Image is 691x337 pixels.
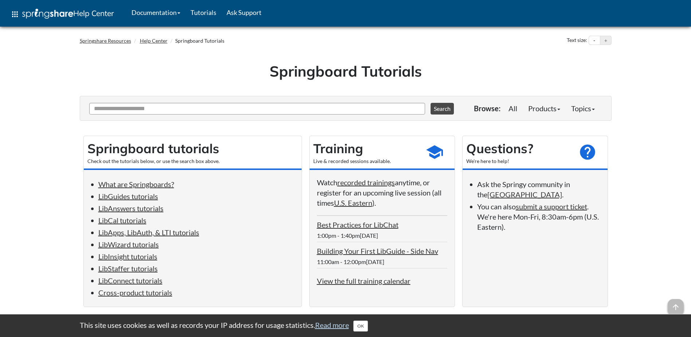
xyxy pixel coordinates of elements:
a: View the full training calendar [317,276,411,285]
a: LibAnswers tutorials [98,204,164,213]
div: Text size: [565,36,589,45]
a: Products [523,101,566,116]
img: Springshare [22,9,73,19]
a: Springshare Resources [80,38,131,44]
a: LibCal tutorials [98,216,146,225]
a: Tutorials [185,3,221,22]
a: LibConnect tutorials [98,276,162,285]
a: Documentation [126,3,185,22]
a: Best Practices for LibChat [317,220,398,229]
button: Increase text size [600,36,611,45]
a: apps Help Center [5,3,119,25]
a: LibInsight tutorials [98,252,157,261]
span: school [425,143,444,161]
p: Browse: [474,103,500,113]
span: 1:00pm - 1:40pm[DATE] [317,232,378,239]
button: Close [353,321,368,332]
a: What are Springboards? [98,180,174,189]
button: Decrease text size [589,36,600,45]
span: arrow_upward [668,299,684,315]
div: This site uses cookies as well as records your IP address for usage statistics. [72,320,619,332]
a: Read more [315,321,349,329]
a: Cross-product tutorials [98,288,172,297]
a: LibStaffer tutorials [98,264,158,273]
a: Topics [566,101,600,116]
a: U.S. Eastern [334,198,372,207]
div: Check out the tutorials below, or use the search box above. [87,158,298,165]
h2: Questions? [466,140,571,158]
h2: Training [313,140,418,158]
a: Ask Support [221,3,267,22]
a: Building Your First LibGuide - Side Nav [317,247,438,255]
h1: Springboard Tutorials [85,61,606,81]
a: arrow_upward [668,300,684,309]
span: Help Center [73,8,114,18]
span: 11:00am - 12:00pm[DATE] [317,258,384,265]
button: Search [431,103,454,115]
span: apps [11,10,19,19]
h2: Springboard tutorials [87,140,298,158]
a: recorded trainings [337,178,395,187]
a: LibWizard tutorials [98,240,159,249]
span: help [578,143,597,161]
p: Watch anytime, or register for an upcoming live session (all times ). [317,177,447,208]
li: Springboard Tutorials [169,37,224,44]
a: LibGuides tutorials [98,192,158,201]
a: LibApps, LibAuth, & LTI tutorials [98,228,199,237]
a: All [503,101,523,116]
a: [GEOGRAPHIC_DATA] [487,190,562,199]
a: submit a support ticket [516,202,587,211]
li: You can also . We're here Mon-Fri, 8:30am-6pm (U.S. Eastern). [477,201,600,232]
div: We're here to help! [466,158,571,165]
a: Help Center [140,38,168,44]
div: Live & recorded sessions available. [313,158,418,165]
li: Ask the Springy community in the . [477,179,600,200]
